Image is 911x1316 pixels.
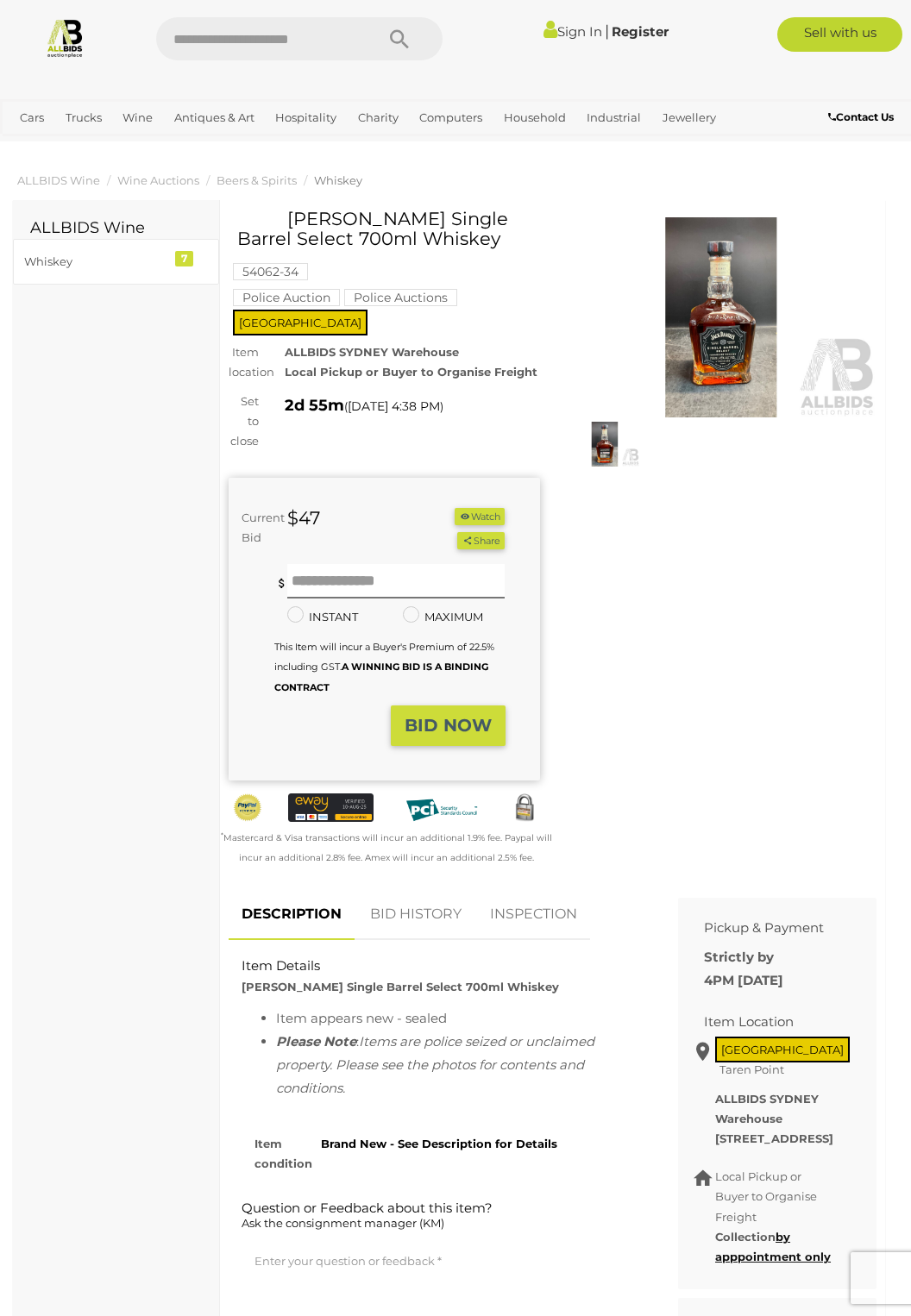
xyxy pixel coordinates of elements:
[715,1230,831,1263] b: Collection
[287,507,320,529] strong: $47
[715,1092,819,1125] strong: ALLBIDS SYDNEY Warehouse
[217,173,297,187] a: Beers & Spirits
[17,173,100,187] a: ALLBIDS Wine
[344,289,457,306] mark: Police Auctions
[167,103,261,132] a: Antiques & Art
[254,1137,312,1170] strong: Item condition
[356,17,443,60] button: Search
[285,396,344,415] strong: 2d 55m
[242,1216,444,1230] span: Ask the consignment manager (KM)
[288,793,373,822] img: eWAY Payment Gateway
[13,103,51,132] a: Cars
[704,949,783,988] b: Strictly by 4PM [DATE]
[285,365,537,379] strong: Local Pickup or Buyer to Organise Freight
[233,289,340,306] mark: Police Auction
[455,508,505,526] button: Watch
[321,1137,557,1150] strong: Brand New - See Description for Details
[242,959,639,974] h2: Item Details
[403,607,483,627] label: MAXIMUM
[715,1169,817,1224] span: Local Pickup or Buyer to Organise Freight
[399,793,484,827] img: PCI DSS compliant
[828,110,894,123] b: Contact Us
[344,399,443,413] span: ( )
[233,263,308,280] mark: 54062-34
[570,422,639,467] img: Jack Daniel's Single Barrel Select 700ml Whiskey
[715,1037,850,1062] span: [GEOGRAPHIC_DATA]
[405,715,492,736] strong: BID NOW
[543,23,602,40] a: Sign In
[175,251,193,266] div: 7
[274,641,494,693] small: This Item will incur a Buyer's Premium of 22.5% including GST.
[612,23,669,40] a: Register
[704,921,825,936] h2: Pickup & Payment
[13,239,219,285] a: Whiskey 7
[715,1058,788,1081] span: Taren Point
[715,1131,833,1145] strong: [STREET_ADDRESS]
[605,22,609,41] span: |
[229,889,355,940] a: DESCRIPTION
[233,291,340,304] a: Police Auction
[233,265,308,279] a: 54062-34
[828,108,898,127] a: Contact Us
[268,103,343,132] a: Hospitality
[285,345,459,359] strong: ALLBIDS SYDNEY Warehouse
[314,173,362,187] a: Whiskey
[357,889,474,940] a: BID HISTORY
[455,508,505,526] li: Watch this item
[30,220,202,237] h2: ALLBIDS Wine
[13,132,60,160] a: Office
[777,17,902,52] a: Sell with us
[216,342,272,383] div: Item location
[566,217,877,417] img: Jack Daniel's Single Barrel Select 700ml Whiskey
[477,889,590,940] a: INSPECTION
[242,980,559,993] strong: [PERSON_NAME] Single Barrel Select 700ml Whiskey
[497,103,573,132] a: Household
[123,132,260,160] a: [GEOGRAPHIC_DATA]
[351,103,405,132] a: Charity
[117,173,199,187] a: Wine Auctions
[242,1201,639,1234] h2: Question or Feedback about this item?
[344,291,457,304] a: Police Auctions
[276,1033,356,1050] i: Please Note
[276,1033,594,1096] i: Items are police seized or unclaimed property. Please see the photos for contents and conditions.
[580,103,648,132] a: Industrial
[59,103,109,132] a: Trucks
[510,793,539,823] img: Secured by Rapid SSL
[229,508,274,548] div: Current Bid
[116,103,160,132] a: Wine
[656,103,723,132] a: Jewellery
[233,793,262,822] img: Official PayPal Seal
[274,661,488,692] b: A WINNING BID IS A BINDING CONTRACT
[412,103,489,132] a: Computers
[276,1006,639,1030] li: Item appears new - sealed
[45,17,85,58] img: Allbids.com.au
[216,392,272,452] div: Set to close
[457,532,505,550] button: Share
[287,607,358,627] label: INSTANT
[221,832,552,863] small: Mastercard & Visa transactions will incur an additional 1.9% fee. Paypal will incur an additional...
[233,310,368,335] span: [GEOGRAPHIC_DATA]
[704,1015,825,1030] h2: Item Location
[237,209,536,248] h1: [PERSON_NAME] Single Barrel Select 700ml Whiskey
[67,132,116,160] a: Sports
[348,398,440,414] span: [DATE] 4:38 PM
[24,252,166,272] div: Whiskey
[276,1030,639,1100] li: :
[391,705,506,746] button: BID NOW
